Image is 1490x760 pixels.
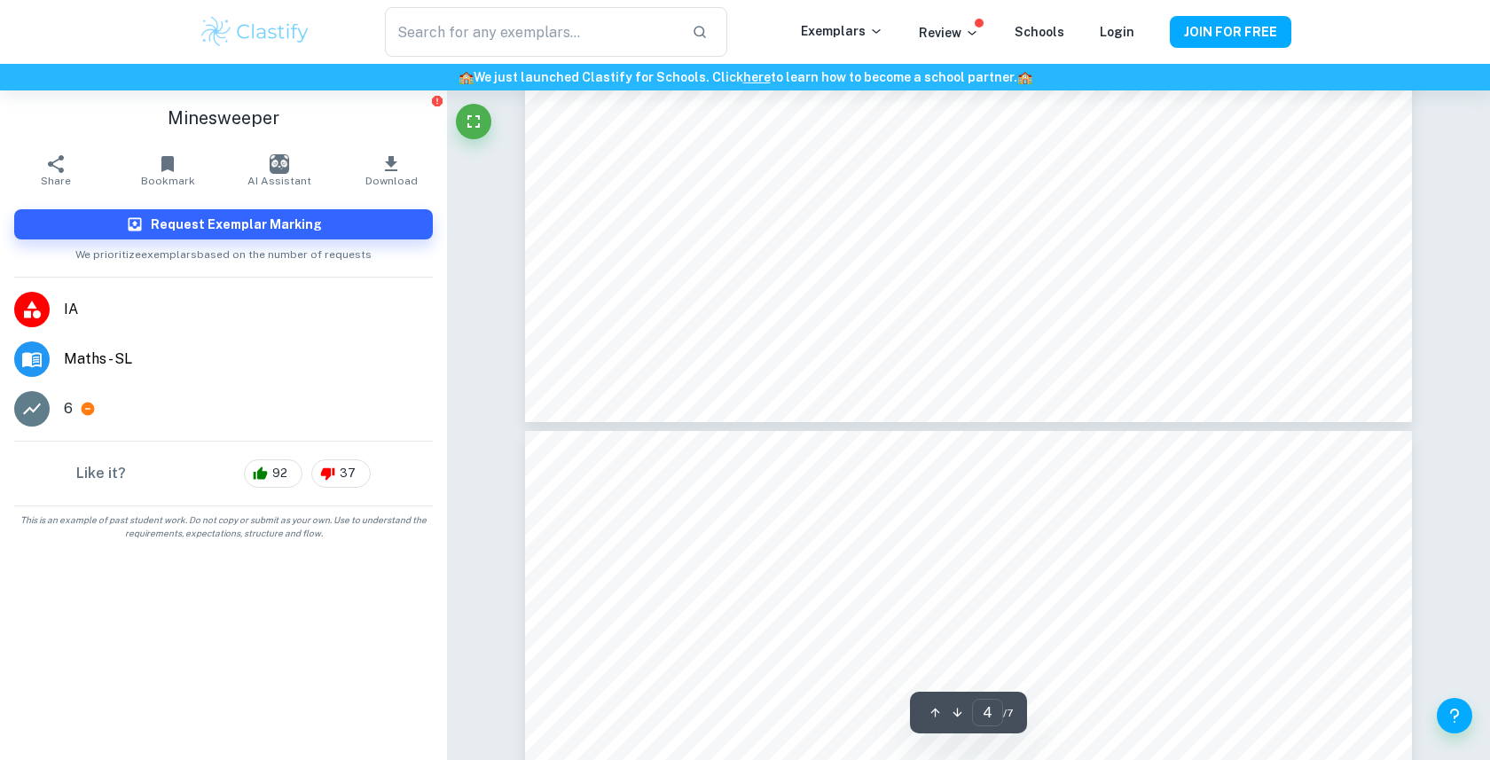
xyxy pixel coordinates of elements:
button: Bookmark [112,145,223,195]
a: here [743,70,771,84]
span: Bookmark [141,175,195,187]
span: 🏫 [459,70,474,84]
button: AI Assistant [223,145,335,195]
span: Share [41,175,71,187]
button: Request Exemplar Marking [14,209,433,239]
img: AI Assistant [270,154,289,174]
span: 92 [263,465,297,482]
span: 🏫 [1017,70,1032,84]
p: 6 [64,398,73,419]
a: Schools [1015,25,1064,39]
span: We prioritize exemplars based on the number of requests [75,239,372,262]
button: JOIN FOR FREE [1170,16,1291,48]
button: Report issue [430,94,443,107]
div: 37 [311,459,371,488]
h6: We just launched Clastify for Schools. Click to learn how to become a school partner. [4,67,1486,87]
p: Exemplars [801,21,883,41]
h1: Minesweeper [14,105,433,131]
span: Download [365,175,418,187]
a: Login [1100,25,1134,39]
span: This is an example of past student work. Do not copy or submit as your own. Use to understand the... [7,513,440,540]
p: Review [919,23,979,43]
img: Clastify logo [199,14,311,50]
span: Maths - SL [64,349,433,370]
span: 37 [330,465,365,482]
button: Help and Feedback [1437,698,1472,733]
button: Fullscreen [456,104,491,139]
h6: Like it? [76,463,126,484]
span: / 7 [1003,705,1013,721]
span: IA [64,299,433,320]
button: Download [335,145,447,195]
h6: Request Exemplar Marking [151,215,322,234]
span: AI Assistant [247,175,311,187]
div: 92 [244,459,302,488]
input: Search for any exemplars... [385,7,678,57]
